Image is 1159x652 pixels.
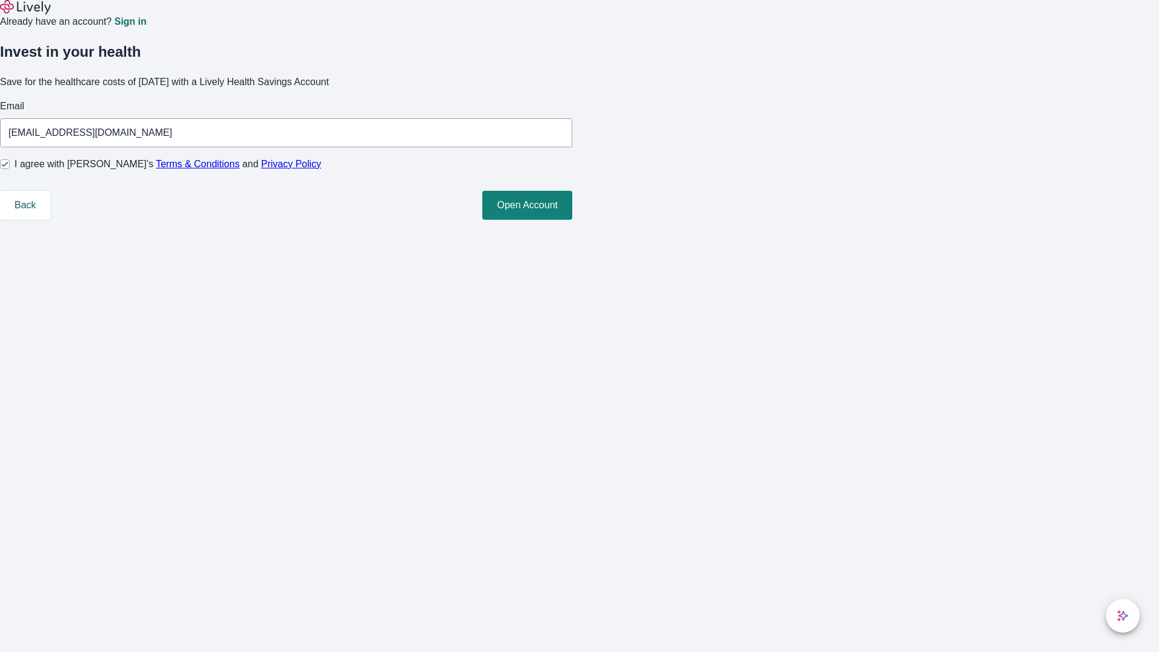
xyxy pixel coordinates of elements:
svg: Lively AI Assistant [1117,610,1129,622]
a: Privacy Policy [261,159,322,169]
a: Sign in [114,17,146,27]
button: chat [1106,599,1140,633]
span: I agree with [PERSON_NAME]’s and [14,157,321,171]
a: Terms & Conditions [156,159,240,169]
button: Open Account [482,191,572,220]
